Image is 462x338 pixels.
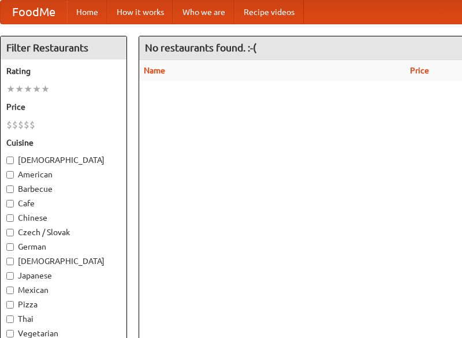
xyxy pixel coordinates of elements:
a: Home [67,1,107,24]
li: $ [18,118,24,131]
input: Czech / Slovak [6,229,14,236]
label: Japanese [6,270,121,281]
label: American [6,169,121,180]
li: ★ [15,83,24,95]
li: ★ [32,83,41,95]
li: $ [29,118,35,131]
li: $ [6,118,12,131]
h5: Price [6,101,121,113]
a: Price [410,66,429,75]
label: Thai [6,313,121,325]
ng-pluralize: No restaurants found. :-( [145,42,256,53]
label: Chinese [6,212,121,224]
input: Cafe [6,200,14,207]
a: Name [144,66,165,75]
input: Japanese [6,272,14,280]
h4: Filter Restaurants [1,36,126,60]
a: Recipe videos [234,1,304,24]
input: [DEMOGRAPHIC_DATA] [6,157,14,164]
label: Cafe [6,198,121,209]
input: Chinese [6,214,14,222]
input: Vegetarian [6,330,14,337]
li: $ [24,118,29,131]
li: $ [12,118,18,131]
input: German [6,243,14,251]
input: American [6,171,14,179]
input: Barbecue [6,185,14,193]
label: German [6,241,121,252]
a: Who we are [173,1,234,24]
label: [DEMOGRAPHIC_DATA] [6,255,121,267]
li: ★ [41,83,50,95]
input: [DEMOGRAPHIC_DATA] [6,258,14,265]
label: [DEMOGRAPHIC_DATA] [6,154,121,166]
label: Barbecue [6,183,121,195]
input: Pizza [6,301,14,309]
h5: Rating [6,65,121,77]
input: Thai [6,315,14,323]
li: ★ [24,83,32,95]
input: Mexican [6,287,14,294]
label: Czech / Slovak [6,226,121,238]
a: FoodMe [1,1,67,24]
li: ★ [6,83,15,95]
label: Mexican [6,284,121,296]
label: Pizza [6,299,121,310]
h5: Cuisine [6,137,121,148]
a: How it works [107,1,173,24]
